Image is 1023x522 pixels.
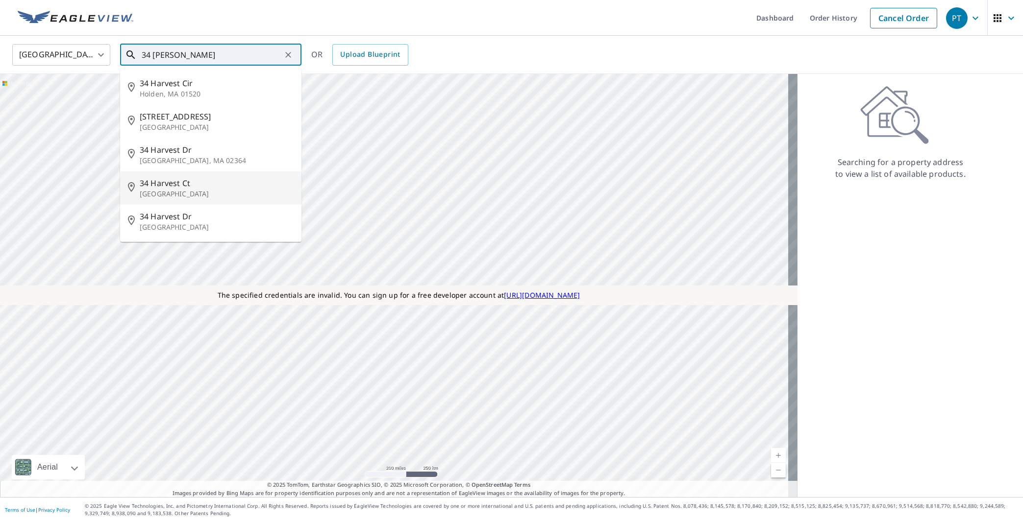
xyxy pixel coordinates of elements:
div: OR [311,44,408,66]
a: Privacy Policy [38,506,70,513]
span: 34 Harvest Dr [140,144,294,156]
a: [URL][DOMAIN_NAME] [504,290,580,300]
a: Current Level 5, Zoom In [771,448,786,463]
img: EV Logo [18,11,133,25]
p: Searching for a property address to view a list of available products. [835,156,966,180]
span: [STREET_ADDRESS] [140,111,294,122]
a: Cancel Order [870,8,937,28]
button: Clear [281,48,295,62]
div: PT [946,7,968,29]
div: Aerial [34,455,61,479]
p: | [5,507,70,513]
span: 34 Harvest Ct [140,177,294,189]
div: Aerial [12,455,85,479]
p: [GEOGRAPHIC_DATA], MA 02364 [140,156,294,166]
a: Terms [514,481,530,488]
p: [GEOGRAPHIC_DATA] [140,222,294,232]
a: OpenStreetMap [472,481,513,488]
p: © 2025 Eagle View Technologies, Inc. and Pictometry International Corp. All Rights Reserved. Repo... [85,502,1018,517]
p: Holden, MA 01520 [140,89,294,99]
a: Terms of Use [5,506,35,513]
div: [GEOGRAPHIC_DATA] [12,41,110,69]
p: [GEOGRAPHIC_DATA] [140,122,294,132]
p: [GEOGRAPHIC_DATA] [140,189,294,199]
span: 34 Harvest Cir [140,77,294,89]
span: 34 Harvest Dr [140,211,294,222]
a: Upload Blueprint [332,44,408,66]
span: Upload Blueprint [340,48,400,61]
a: Current Level 5, Zoom Out [771,463,786,477]
span: © 2025 TomTom, Earthstar Geographics SIO, © 2025 Microsoft Corporation, © [267,481,530,489]
input: Search by address or latitude-longitude [142,41,281,69]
